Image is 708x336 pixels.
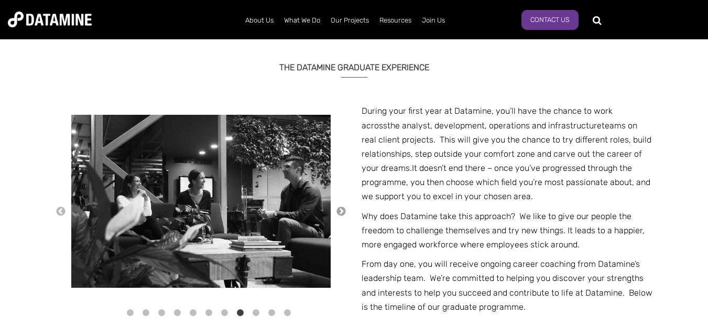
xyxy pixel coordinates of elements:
p: From day one, you will receive ongoing career coaching from Datamine’s leadership team. We’re com... [362,257,652,314]
button: 2 [140,308,151,318]
button: 3 [156,308,167,318]
button: 10 [266,308,277,318]
a: Contact Us [521,10,579,30]
a: Resources [374,7,417,34]
span: Why does Datamine take this approach? We like to give our people the freedom to challenge themsel... [362,211,645,250]
img: Datamine [8,12,92,27]
span: the analyst, development, operations and infrastructure [387,121,602,131]
a: Join Us [417,7,450,34]
button: 5 [188,308,198,318]
button: 6 [203,308,214,318]
button: 7 [219,308,230,318]
img: People – 109-1 [71,115,331,288]
button: 1 [125,308,135,318]
span: It doesn’t end there – once you’ve progressed through the programme, you then choose which field ... [362,163,650,201]
button: 11 [282,308,292,318]
a: What We Do [279,7,325,34]
button: ← [56,206,66,218]
a: About Us [240,7,279,34]
button: 8 [235,308,245,318]
h3: The Datamine Graduate Experience [56,49,653,78]
button: 4 [172,308,182,318]
a: Our Projects [325,7,374,34]
p: During your first year at Datamine, you’ll have the chance to work across teams on real client pr... [362,104,652,203]
button: → [336,206,346,218]
button: 9 [250,308,261,318]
